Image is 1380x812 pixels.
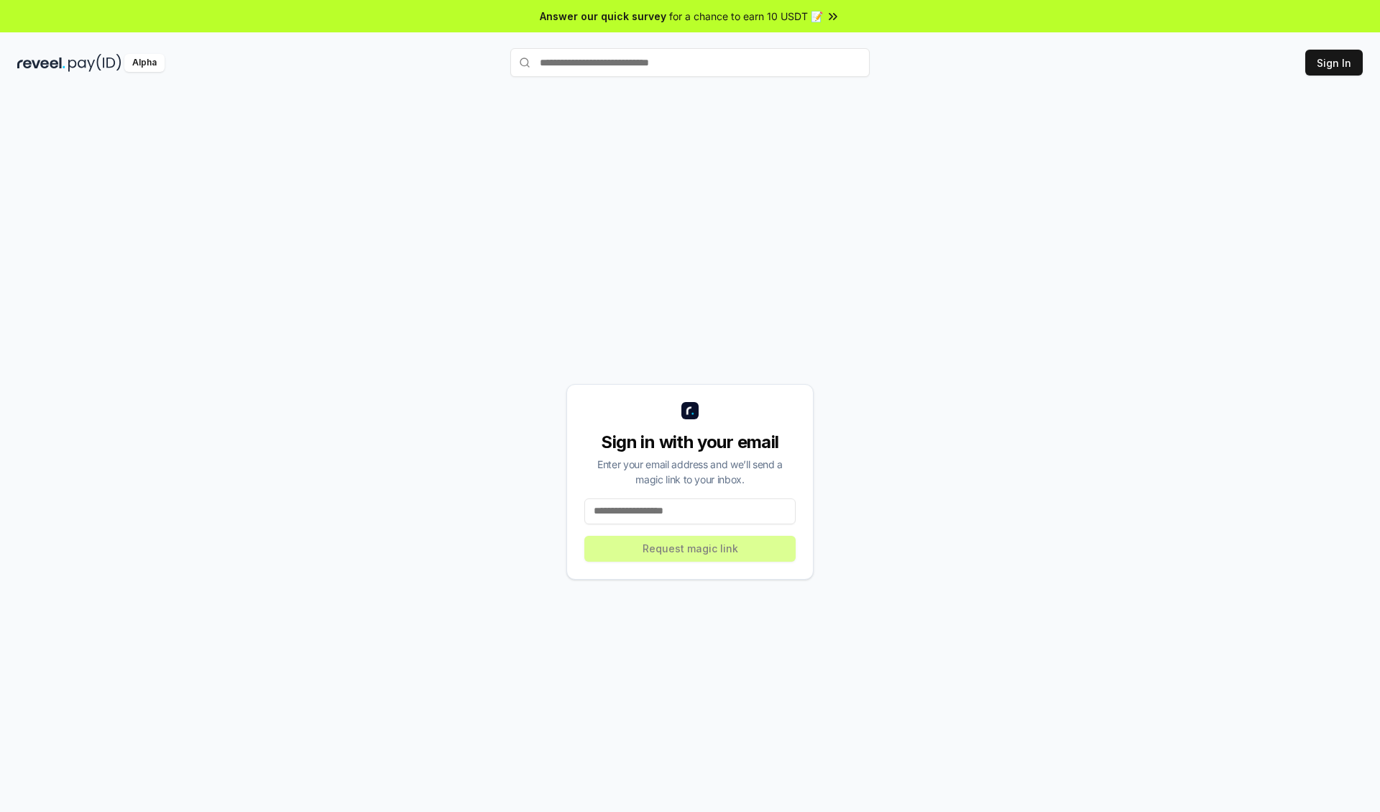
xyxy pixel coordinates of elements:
span: for a chance to earn 10 USDT 📝 [669,9,823,24]
div: Alpha [124,54,165,72]
div: Enter your email address and we’ll send a magic link to your inbox. [584,457,796,487]
img: logo_small [681,402,699,419]
span: Answer our quick survey [540,9,666,24]
button: Sign In [1305,50,1363,76]
img: pay_id [68,54,121,72]
img: reveel_dark [17,54,65,72]
div: Sign in with your email [584,431,796,454]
